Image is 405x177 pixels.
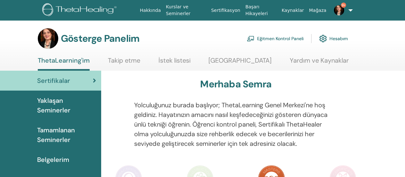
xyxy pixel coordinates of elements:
[42,3,119,18] img: logo.png
[134,101,328,148] font: Yolculuğunuz burada başlıyor; ThetaLearning Genel Merkezi'ne hoş geldiniz. Hayatınızın amacını na...
[208,4,243,16] a: Sertifikasyon
[319,33,327,44] img: cog.svg
[319,31,348,46] a: Hesabım
[247,31,304,46] a: Eğitmen Kontrol Paneli
[211,8,240,13] font: Sertifikasyon
[37,126,75,144] font: Tamamlanan Seminerler
[108,57,140,69] a: Takip etme
[61,32,139,45] font: Gösterge Panelim
[334,5,344,15] img: default.jpg
[279,4,307,16] a: Kaynaklar
[37,96,70,114] font: Yaklaşan Seminerler
[329,36,348,42] font: Hesabım
[200,78,271,90] font: Merhaba Semra
[108,56,140,65] font: Takip etme
[257,36,304,42] font: Eğitmen Kontrol Paneli
[208,57,271,69] a: [GEOGRAPHIC_DATA]
[306,4,329,16] a: Mağaza
[158,57,190,69] a: İstek listesi
[158,56,190,65] font: İstek listesi
[38,56,90,65] font: ThetaLearning'im
[38,28,58,49] img: default.jpg
[247,36,255,41] img: chalkboard-teacher.svg
[282,8,304,13] font: Kaynaklar
[342,3,345,7] font: 9+
[290,56,349,65] font: Yardım ve Kaynaklar
[140,8,161,13] font: Hakkında
[163,1,208,20] a: Kurslar ve Seminerler
[166,4,190,16] font: Kurslar ve Seminerler
[243,1,279,20] a: Başarı Hikayeleri
[37,155,69,164] font: Belgelerim
[38,57,90,71] a: ThetaLearning'im
[245,4,268,16] font: Başarı Hikayeleri
[290,57,349,69] a: Yardım ve Kaynaklar
[309,8,326,13] font: Mağaza
[37,76,70,85] font: Sertifikalar
[137,4,164,16] a: Hakkında
[208,56,271,65] font: [GEOGRAPHIC_DATA]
